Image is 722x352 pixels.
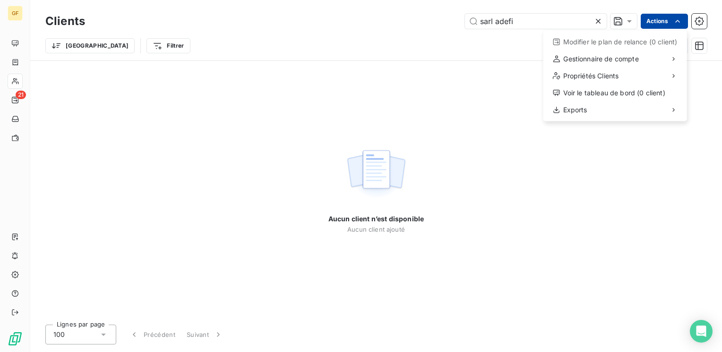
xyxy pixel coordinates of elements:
span: Exports [563,105,587,115]
div: Modifier le plan de relance (0 client) [547,34,683,50]
div: Voir le tableau de bord (0 client) [547,85,683,101]
div: Actions [543,31,687,121]
span: Gestionnaire de compte [563,54,638,64]
span: Propriétés Clients [563,71,619,81]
